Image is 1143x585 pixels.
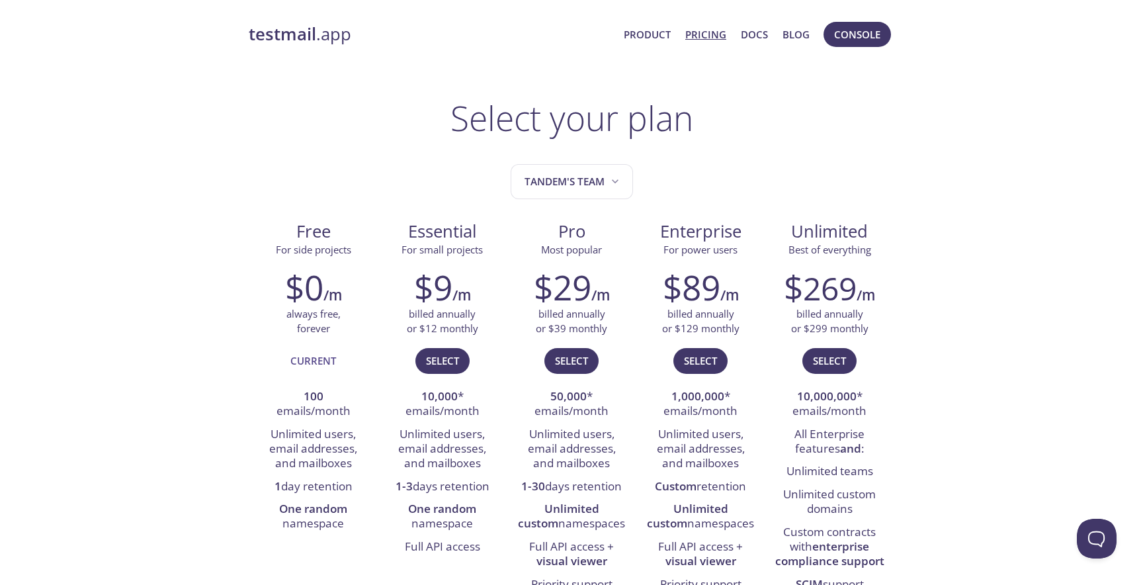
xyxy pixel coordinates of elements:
[784,267,857,307] h2: $
[249,22,316,46] strong: testmail
[388,536,497,559] li: Full API access
[402,243,483,256] span: For small projects
[517,386,626,424] li: * emails/month
[775,461,884,483] li: Unlimited teams
[824,22,891,47] button: Console
[259,476,368,498] li: day retention
[541,243,602,256] span: Most popular
[857,284,875,306] h6: /m
[521,478,545,494] strong: 1-30
[259,424,368,476] li: Unlimited users, email addresses, and mailboxes
[797,388,857,404] strong: 10,000,000
[775,539,884,568] strong: enterprise compliance support
[426,352,459,369] span: Select
[517,498,626,536] li: namespaces
[1077,519,1117,559] iframe: Help Scout Beacon - Open
[647,220,755,243] span: Enterprise
[671,388,724,404] strong: 1,000,000
[259,498,368,536] li: namespace
[259,220,367,243] span: Free
[388,386,497,424] li: * emails/month
[791,220,868,243] span: Unlimited
[421,388,458,404] strong: 10,000
[414,267,452,307] h2: $9
[388,220,496,243] span: Essential
[259,386,368,424] li: emails/month
[655,478,697,494] strong: Custom
[646,476,755,498] li: retention
[517,424,626,476] li: Unlimited users, email addresses, and mailboxes
[285,267,323,307] h2: $0
[275,478,281,494] strong: 1
[788,243,871,256] span: Best of everything
[791,307,868,336] p: billed annually or $299 monthly
[775,521,884,574] li: Custom contracts with
[840,441,861,456] strong: and
[323,284,342,306] h6: /m
[662,307,740,336] p: billed annually or $129 monthly
[304,388,323,404] strong: 100
[646,424,755,476] li: Unlimited users, email addresses, and mailboxes
[775,386,884,424] li: * emails/month
[544,348,599,373] button: Select
[555,352,588,369] span: Select
[249,23,613,46] a: testmail.app
[517,476,626,498] li: days retention
[834,26,880,43] span: Console
[408,501,476,516] strong: One random
[646,386,755,424] li: * emails/month
[407,307,478,336] p: billed annually or $12 monthly
[685,26,726,43] a: Pricing
[775,484,884,521] li: Unlimited custom domains
[646,536,755,574] li: Full API access +
[450,98,693,138] h1: Select your plan
[536,553,607,568] strong: visual viewer
[720,284,739,306] h6: /m
[388,498,497,536] li: namespace
[525,173,622,191] span: Tandem's team
[663,243,738,256] span: For power users
[517,536,626,574] li: Full API access +
[783,26,810,43] a: Blog
[518,501,599,531] strong: Unlimited custom
[415,348,470,373] button: Select
[536,307,607,336] p: billed annually or $39 monthly
[647,501,728,531] strong: Unlimited custom
[550,388,587,404] strong: 50,000
[802,348,857,373] button: Select
[276,243,351,256] span: For side projects
[388,424,497,476] li: Unlimited users, email addresses, and mailboxes
[534,267,591,307] h2: $29
[517,220,625,243] span: Pro
[388,476,497,498] li: days retention
[673,348,728,373] button: Select
[665,553,736,568] strong: visual viewer
[741,26,768,43] a: Docs
[279,501,347,516] strong: One random
[663,267,720,307] h2: $89
[803,267,857,310] span: 269
[646,498,755,536] li: namespaces
[511,164,633,199] button: Tandem's team
[624,26,671,43] a: Product
[286,307,341,336] p: always free, forever
[684,352,717,369] span: Select
[813,352,846,369] span: Select
[396,478,413,494] strong: 1-3
[452,284,471,306] h6: /m
[775,424,884,461] li: All Enterprise features :
[591,284,610,306] h6: /m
